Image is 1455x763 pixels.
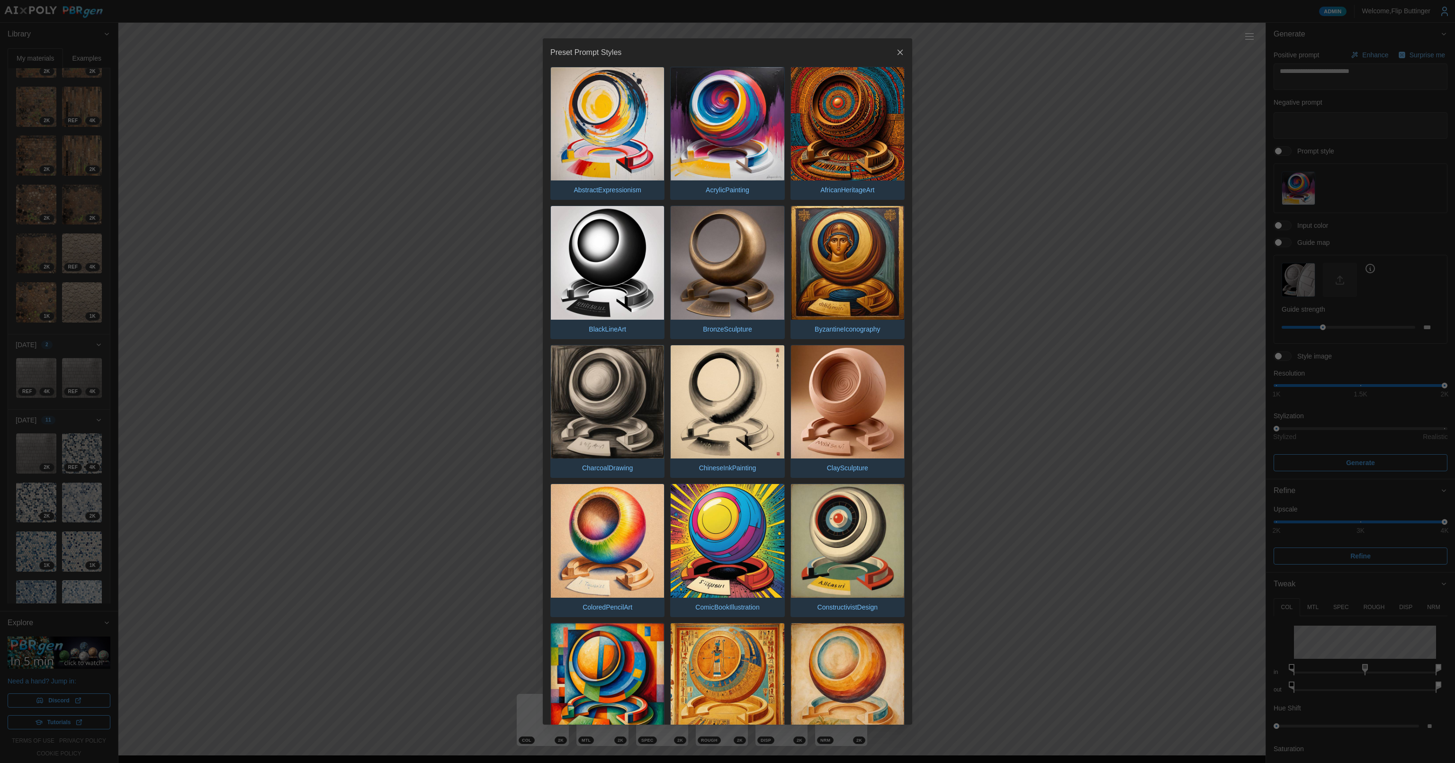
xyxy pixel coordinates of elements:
[701,180,754,199] p: AcrylicPainting
[569,180,646,199] p: AbstractExpressionism
[671,345,784,458] img: ChineseInkPainting.jpg
[551,206,664,319] img: BlackLineArt.jpg
[551,67,664,180] img: AbstractExpressionism.jpg
[670,345,784,478] button: ChineseInkPainting.jpgChineseInkPainting
[551,484,664,597] img: ColoredPencilArt.jpg
[813,598,883,617] p: ConstructivistDesign
[584,320,631,339] p: BlackLineArt
[791,67,904,180] img: AfricanHeritageArt.jpg
[816,180,879,199] p: AfricanHeritageArt
[550,206,665,339] button: BlackLineArt.jpgBlackLineArt
[691,598,764,617] p: ComicBookIllustration
[551,623,664,736] img: CubistAbstraction.jpg
[550,67,665,200] button: AbstractExpressionism.jpgAbstractExpressionism
[810,320,885,339] p: ByzantineIconography
[791,345,904,458] img: ClaySculpture.jpg
[670,484,784,617] button: ComicBookIllustration.jpgComicBookIllustration
[550,49,621,56] h2: Preset Prompt Styles
[670,206,784,339] button: BronzeSculpture.jpgBronzeSculpture
[790,484,905,617] button: ConstructivistDesign.jpgConstructivistDesign
[822,458,873,477] p: ClaySculpture
[670,623,784,756] button: EgyptianMuralPainting.jpgEgyptianMuralPainting
[670,67,784,200] button: AcrylicPainting.jpgAcrylicPainting
[551,345,664,458] img: CharcoalDrawing.jpg
[671,206,784,319] img: BronzeSculpture.jpg
[790,206,905,339] button: ByzantineIconography.jpgByzantineIconography
[577,458,638,477] p: CharcoalDrawing
[698,320,757,339] p: BronzeSculpture
[671,484,784,597] img: ComicBookIllustration.jpg
[694,458,761,477] p: ChineseInkPainting
[790,67,905,200] button: AfricanHeritageArt.jpgAfricanHeritageArt
[790,623,905,756] button: FrescoWallPainting.jpgFrescoWallPainting
[791,206,904,319] img: ByzantineIconography.jpg
[671,623,784,736] img: EgyptianMuralPainting.jpg
[791,484,904,597] img: ConstructivistDesign.jpg
[550,484,665,617] button: ColoredPencilArt.jpgColoredPencilArt
[550,623,665,756] button: CubistAbstraction.jpgCubistAbstraction
[791,623,904,736] img: FrescoWallPainting.jpg
[790,345,905,478] button: ClaySculpture.jpgClaySculpture
[671,67,784,180] img: AcrylicPainting.jpg
[550,345,665,478] button: CharcoalDrawing.jpgCharcoalDrawing
[578,598,637,617] p: ColoredPencilArt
